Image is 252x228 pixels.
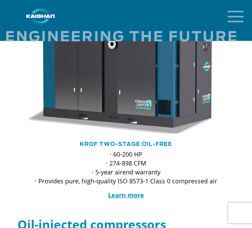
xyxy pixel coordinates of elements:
a: mobile menu [225,9,236,20]
img: krof132 [12,11,230,135]
a: KROF TWO-STAGE OIL-FREE [80,141,172,147]
p: · 60-200 HP · 274-898 CFM · 5-year airend warranty · Provides pure, high-quality ISO 8573-1 Class... [31,150,221,185]
img: kaishan logo [15,8,66,25]
div: krof132 [17,11,235,135]
a: Learn more [108,191,144,199]
img: Engineering the future [6,25,236,42]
